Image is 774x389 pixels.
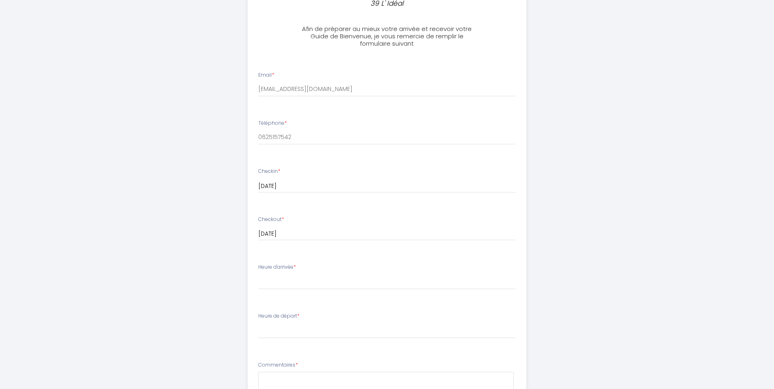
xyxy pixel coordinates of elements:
[258,312,299,320] label: Heure de départ
[258,361,298,369] label: Commentaires
[258,119,287,127] label: Téléphone
[296,25,478,47] h3: Afin de préparer au mieux votre arrivée et recevoir votre Guide de Bienvenue, je vous remercie de...
[258,71,274,79] label: Email
[258,263,296,271] label: Heure d'arrivée
[258,168,280,175] label: Checkin
[258,216,284,223] label: Checkout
